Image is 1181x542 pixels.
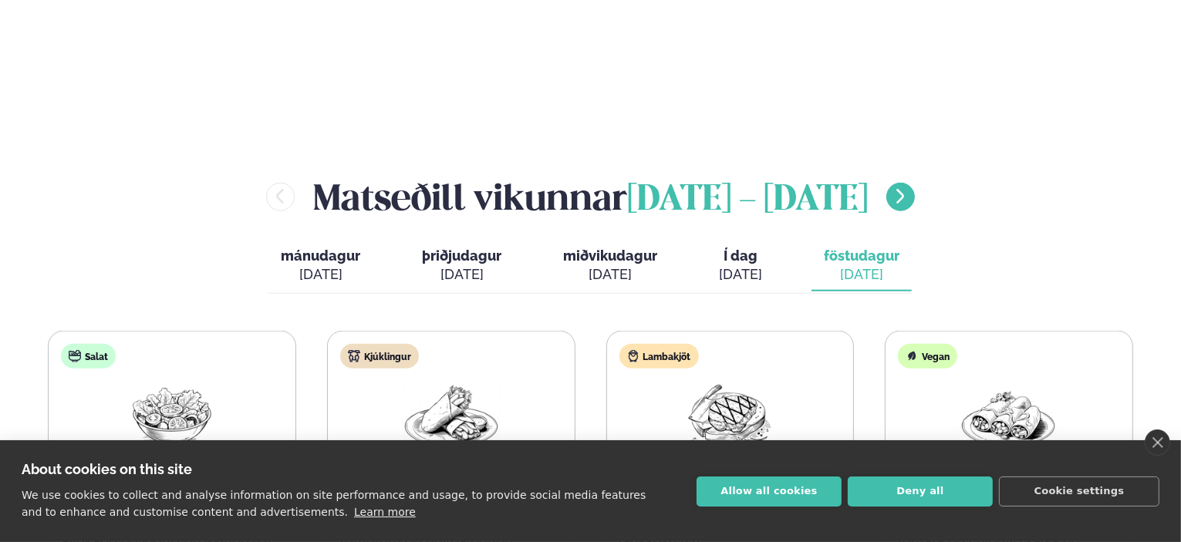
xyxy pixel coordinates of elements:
span: Í dag [719,247,762,265]
img: Enchilada.png [960,381,1058,453]
a: close [1145,429,1170,456]
span: [DATE] - [DATE] [627,183,868,217]
button: Deny all [848,476,993,507]
strong: About cookies on this site [22,461,192,477]
button: föstudagur [DATE] [812,241,912,291]
button: Cookie settings [999,476,1159,507]
img: salad.svg [69,350,81,362]
span: miðvikudagur [563,247,657,264]
div: [DATE] [281,265,360,284]
button: þriðjudagur [DATE] [410,241,514,291]
button: miðvikudagur [DATE] [551,241,670,291]
button: Í dag [DATE] [707,241,774,291]
div: Lambakjöt [619,344,699,369]
img: Wraps.png [402,381,501,453]
h2: Matseðill vikunnar [313,172,868,222]
div: Kjúklingur [340,344,419,369]
div: Vegan [898,344,957,369]
button: mánudagur [DATE] [268,241,373,291]
button: menu-btn-right [886,183,915,211]
img: Salad.png [123,381,221,452]
button: menu-btn-left [266,183,295,211]
p: We use cookies to collect and analyse information on site performance and usage, to provide socia... [22,489,646,518]
img: Lamb.svg [627,350,639,362]
span: föstudagur [824,247,899,264]
div: [DATE] [824,265,899,284]
span: þriðjudagur [422,247,501,264]
img: Vegan.svg [906,350,918,362]
img: chicken.svg [348,350,360,362]
div: [DATE] [563,265,657,284]
span: mánudagur [281,247,360,264]
div: [DATE] [422,265,501,284]
div: Salat [61,344,116,369]
a: Learn more [354,506,416,518]
img: Beef-Meat.png [680,381,779,452]
div: [DATE] [719,265,762,284]
button: Allow all cookies [697,476,842,507]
